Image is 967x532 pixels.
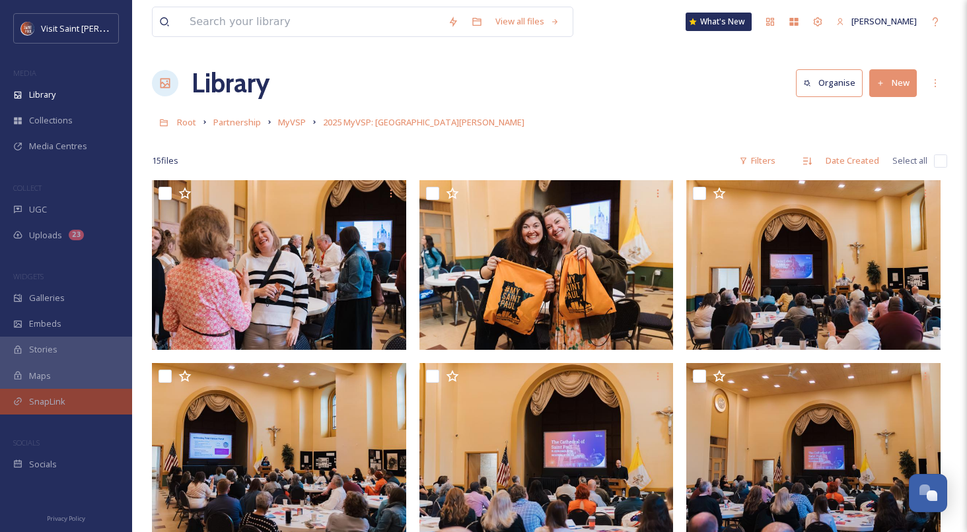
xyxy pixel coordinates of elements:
a: Library [192,63,269,103]
span: MEDIA [13,68,36,78]
span: [PERSON_NAME] [851,15,917,27]
button: Organise [796,69,863,96]
button: New [869,69,917,96]
span: 15 file s [152,154,178,167]
span: Maps [29,370,51,382]
div: Filters [733,148,782,174]
span: Root [177,116,196,128]
span: Collections [29,114,73,127]
span: COLLECT [13,183,42,193]
span: UGC [29,203,47,216]
span: Select all [892,154,927,167]
a: Partnership [213,114,261,130]
a: MyVSP [278,114,306,130]
a: Privacy Policy [47,510,85,525]
div: Date Created [819,148,886,174]
button: Open Chat [909,474,947,512]
div: 23 [69,230,84,240]
span: Privacy Policy [47,514,85,523]
a: [PERSON_NAME] [830,9,923,34]
span: WIDGETS [13,271,44,281]
img: MyVSP_Cathedral (13).jpg [419,180,674,350]
span: SnapLink [29,395,65,408]
span: Stories [29,343,57,356]
a: Root [177,114,196,130]
a: 2025 MyVSP: [GEOGRAPHIC_DATA][PERSON_NAME] [323,114,524,130]
input: Search your library [183,7,441,36]
img: MyVSP_Cathedral (12).jpg [686,180,941,350]
img: MyVSP_Cathedral (14).jpg [152,180,406,350]
span: SOCIALS [13,438,40,448]
img: Visit%20Saint%20Paul%20Updated%20Profile%20Image.jpg [21,22,34,35]
span: 2025 MyVSP: [GEOGRAPHIC_DATA][PERSON_NAME] [323,116,524,128]
a: What's New [686,13,752,31]
span: Library [29,88,55,101]
span: MyVSP [278,116,306,128]
a: View all files [489,9,566,34]
span: Embeds [29,317,61,330]
span: Uploads [29,229,62,242]
span: Partnership [213,116,261,128]
span: Visit Saint [PERSON_NAME] [41,22,147,34]
span: Socials [29,458,57,471]
span: Galleries [29,292,65,304]
span: Media Centres [29,140,87,152]
a: Organise [796,69,869,96]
